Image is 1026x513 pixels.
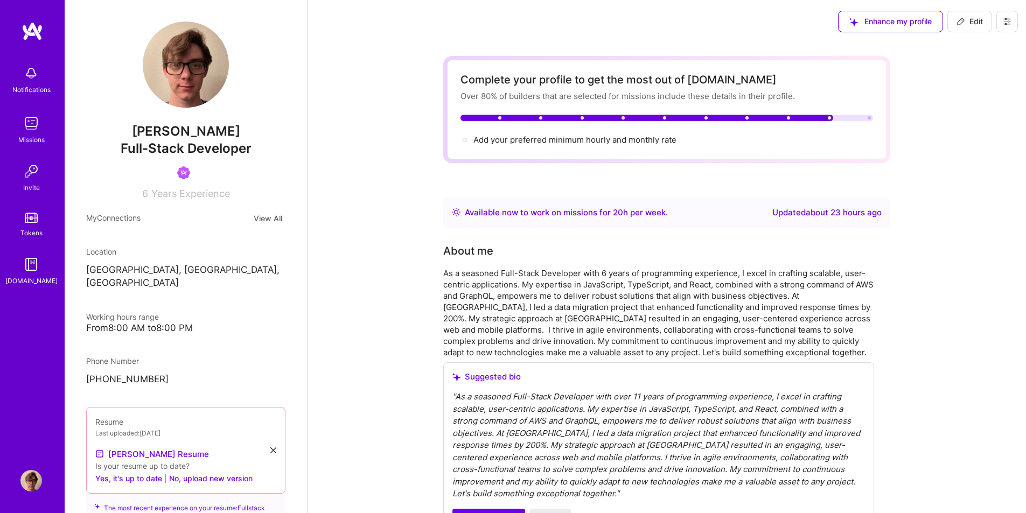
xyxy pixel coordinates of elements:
[452,373,460,381] i: icon SuggestedTeams
[452,371,865,382] div: Suggested bio
[143,22,229,108] img: User Avatar
[121,140,252,156] span: Full-Stack Developer
[23,182,40,193] div: Invite
[95,417,123,426] span: Resume
[86,322,285,334] div: From 8:00 AM to 8:00 PM
[25,213,38,223] img: tokens
[12,84,51,95] div: Notifications
[86,264,285,290] p: [GEOGRAPHIC_DATA], [GEOGRAPHIC_DATA], [GEOGRAPHIC_DATA]
[443,243,493,259] div: About me
[772,206,882,219] div: Updated about 23 hours ago
[169,472,253,484] button: No, upload new version
[250,212,285,224] button: View All
[20,227,43,238] div: Tokens
[86,312,159,321] span: Working hours range
[613,207,623,217] span: 20
[838,11,943,32] button: Enhance my profile
[164,473,167,484] span: |
[86,123,285,139] span: [PERSON_NAME]
[20,113,42,134] img: teamwork
[86,356,139,366] span: Phone Number
[452,391,865,500] div: " As a seasoned Full-Stack Developer with over 11 years of programming experience, I excel in cra...
[849,16,932,27] span: Enhance my profile
[20,470,42,491] img: User Avatar
[443,268,874,358] div: As a seasoned Full-Stack Developer with 6 years of programming experience, I excel in crafting sc...
[20,254,42,275] img: guide book
[142,188,148,199] span: 6
[849,18,858,26] i: icon SuggestedTeams
[86,246,285,257] div: Location
[947,11,992,32] button: Edit
[20,62,42,84] img: bell
[460,90,873,102] div: Over 80% of builders that are selected for missions include these details in their profile.
[95,447,209,460] a: [PERSON_NAME] Resume
[460,73,873,86] div: Complete your profile to get the most out of [DOMAIN_NAME]
[5,275,58,286] div: [DOMAIN_NAME]
[95,460,276,472] div: Is your resume up to date?
[95,502,100,510] i: icon SuggestedTeams
[86,212,141,224] span: My Connections
[957,16,983,27] span: Edit
[86,373,285,386] p: [PHONE_NUMBER]
[95,427,276,439] div: Last uploaded: [DATE]
[151,188,230,199] span: Years Experience
[95,472,162,484] button: Yes, it's up to date
[22,22,43,41] img: logo
[473,135,676,145] span: Add your preferred minimum hourly and monthly rate
[177,166,190,179] img: Been on Mission
[18,134,45,145] div: Missions
[465,206,668,219] div: Available now to work on missions for h per week .
[452,208,460,216] img: Availability
[18,470,45,491] a: User Avatar
[20,160,42,182] img: Invite
[95,449,104,458] img: Resume
[270,447,276,453] i: icon Close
